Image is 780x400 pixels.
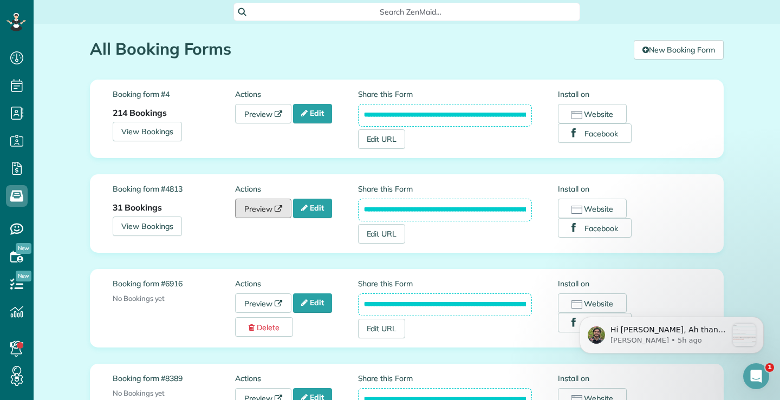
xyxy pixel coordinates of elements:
span: New [16,271,31,281]
a: New Booking Form [634,40,724,60]
button: Website [558,293,627,313]
button: Facebook [558,218,632,238]
h1: All Booking Forms [90,40,626,58]
a: Edit URL [358,129,406,149]
a: Edit URL [358,319,406,338]
a: Edit [293,104,332,123]
label: Share this Form [358,278,532,289]
label: Booking form #8389 [113,373,235,384]
label: Install on [558,373,701,384]
label: Booking form #6916 [113,278,235,289]
label: Actions [235,278,357,289]
label: Share this Form [358,89,532,100]
a: Edit [293,293,332,313]
a: Edit URL [358,224,406,244]
label: Actions [235,89,357,100]
button: Facebook [558,313,632,332]
iframe: Intercom notifications message [563,295,780,371]
span: No Bookings yet [113,294,165,303]
span: New [16,243,31,254]
button: Website [558,199,627,218]
span: No Bookings yet [113,389,165,397]
label: Share this Form [358,373,532,384]
label: Booking form #4813 [113,183,235,194]
label: Actions [235,373,357,384]
a: View Bookings [113,122,182,141]
label: Actions [235,183,357,194]
a: Preview [235,104,291,123]
label: Install on [558,278,701,289]
button: Website [558,104,627,123]
label: Install on [558,89,701,100]
strong: 214 Bookings [113,107,167,118]
label: Booking form #4 [113,89,235,100]
a: View Bookings [113,217,182,236]
strong: 31 Bookings [113,202,162,213]
a: Preview [235,199,291,218]
label: Share this Form [358,183,532,194]
a: Preview [235,293,291,313]
span: 1 [765,363,774,372]
button: Facebook [558,123,632,143]
iframe: Intercom live chat [743,363,769,389]
label: Install on [558,183,701,194]
a: Edit [293,199,332,218]
a: Delete [235,317,293,337]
